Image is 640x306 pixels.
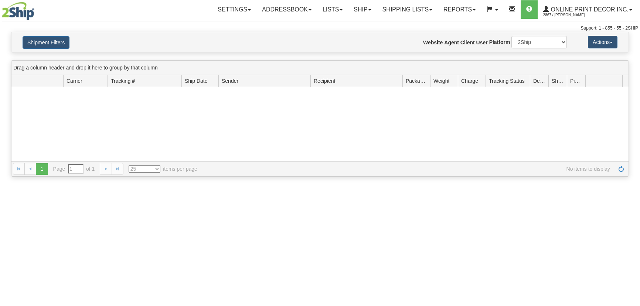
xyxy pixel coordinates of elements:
[489,77,525,85] span: Tracking Status
[2,2,34,20] img: logo2867.jpg
[406,77,427,85] span: Packages
[423,39,443,46] label: Website
[461,77,478,85] span: Charge
[460,39,475,46] label: Client
[552,77,564,85] span: Shipment Issues
[533,77,545,85] span: Delivery Status
[538,0,638,19] a: Online Print Decor Inc. 2867 / [PERSON_NAME]
[489,38,510,46] label: Platform
[129,165,197,173] span: items per page
[588,36,617,48] button: Actions
[549,6,629,13] span: Online Print Decor Inc.
[314,77,335,85] span: Recipient
[256,0,317,19] a: Addressbook
[2,25,638,31] div: Support: 1 - 855 - 55 - 2SHIP
[615,163,627,175] a: Refresh
[212,0,256,19] a: Settings
[570,77,582,85] span: Pickup Status
[348,0,377,19] a: Ship
[317,0,348,19] a: Lists
[543,11,599,19] span: 2867 / [PERSON_NAME]
[36,163,48,175] span: 1
[444,39,459,46] label: Agent
[208,165,610,173] span: No items to display
[476,39,488,46] label: User
[67,77,82,85] span: Carrier
[53,164,95,174] span: Page of 1
[377,0,438,19] a: Shipping lists
[433,77,449,85] span: Weight
[11,61,629,75] div: grid grouping header
[185,77,207,85] span: Ship Date
[23,36,69,49] button: Shipment Filters
[111,77,135,85] span: Tracking #
[222,77,238,85] span: Sender
[438,0,481,19] a: Reports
